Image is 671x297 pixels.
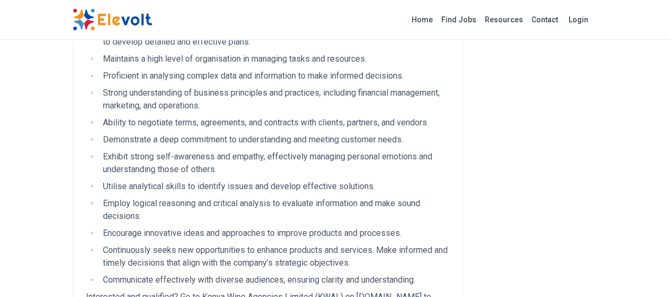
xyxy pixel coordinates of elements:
[618,246,671,297] iframe: Chat Widget
[437,11,481,28] a: Find Jobs
[562,9,595,30] a: Login
[100,197,450,223] li: Employ logical reasoning and critical analysis to evaluate information and make sound decisions.
[527,11,562,28] a: Contact
[100,180,450,193] li: Utilise analytical skills to identify issues and develop effective solutions.
[481,11,527,28] a: Resources
[100,244,450,269] li: Continuously seeks new opportunities to enhance products and services. Make informed and timely d...
[100,53,450,65] li: Maintains a high level of organisation in managing tasks and resources.
[100,87,450,112] li: Strong understanding of business principles and practices, including financial management, market...
[100,150,450,176] li: Exhibit strong self-awareness and empathy, effectively managing personal emotions and understandi...
[100,227,450,240] li: Encourage innovative ideas and approaches to improve products and processes.
[100,70,450,82] li: Proficient in analysing complex data and information to make informed decisions.
[73,9,152,31] img: Elevolt
[100,116,450,129] li: Ability to negotiate terms, agreements, and contracts with clients, partners, and vendors.
[407,11,437,28] a: Home
[100,274,450,286] li: Communicate effectively with diverse audiences, ensuring clarity and understanding.
[100,133,450,146] li: Demonstrate a deep commitment to understanding and meeting customer needs.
